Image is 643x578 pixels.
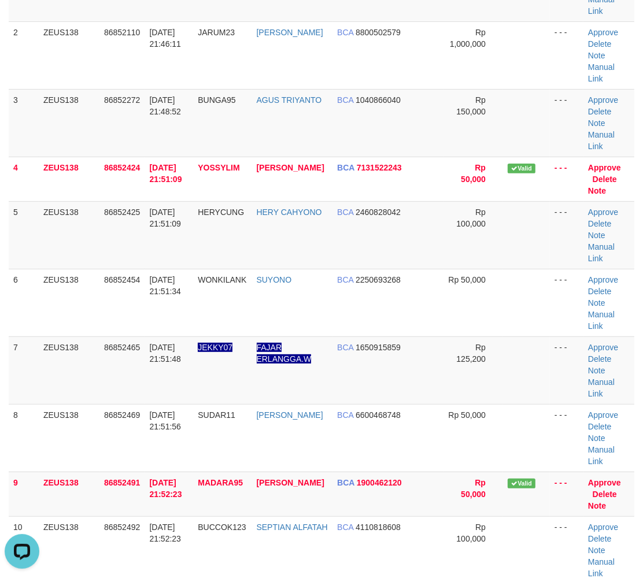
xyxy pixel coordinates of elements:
a: Delete [593,175,617,184]
span: BCA [337,410,353,420]
a: Approve [588,28,618,37]
span: Nama rekening ada tanda titik/strip, harap diedit [198,343,232,352]
span: Copy 1900462120 to clipboard [357,478,402,487]
span: 86852424 [104,163,140,172]
a: Note [588,433,605,443]
td: 3 [9,89,39,157]
a: Delete [588,39,611,49]
span: Copy 1040866040 to clipboard [356,95,401,105]
td: - - - [550,201,583,269]
span: [DATE] 21:51:09 [149,163,182,184]
span: SUDAR11 [198,410,235,420]
span: Copy 7131522243 to clipboard [357,163,402,172]
td: 5 [9,201,39,269]
a: SEPTIAN ALFATAH [257,523,328,532]
td: - - - [550,404,583,472]
span: 86852272 [104,95,140,105]
a: AGUS TRIYANTO [257,95,322,105]
span: MADARA95 [198,478,243,487]
a: [PERSON_NAME] [257,28,323,37]
span: 86852469 [104,410,140,420]
span: Rp 50,000 [448,410,486,420]
a: Approve [588,478,621,487]
td: ZEUS138 [39,269,99,336]
a: Approve [588,523,618,532]
button: Open LiveChat chat widget [5,5,39,39]
td: - - - [550,157,583,201]
td: - - - [550,21,583,89]
td: ZEUS138 [39,157,99,201]
span: [DATE] 21:51:34 [149,275,181,296]
td: ZEUS138 [39,404,99,472]
span: Rp 1,000,000 [450,28,486,49]
span: Rp 50,000 [461,478,486,499]
td: 2 [9,21,39,89]
span: 86852492 [104,523,140,532]
td: ZEUS138 [39,472,99,516]
span: 86852491 [104,478,140,487]
a: Approve [588,275,618,284]
a: Note [588,118,605,128]
a: Note [588,51,605,60]
span: 86852110 [104,28,140,37]
td: 7 [9,336,39,404]
a: Delete [588,422,611,431]
td: - - - [550,336,583,404]
a: Delete [588,534,611,543]
span: [DATE] 21:48:52 [149,95,181,116]
span: BCA [337,478,354,487]
span: Rp 50,000 [461,163,486,184]
span: Rp 125,200 [456,343,486,364]
span: [DATE] 21:51:56 [149,410,181,431]
td: 6 [9,269,39,336]
a: Manual Link [588,557,615,578]
td: ZEUS138 [39,89,99,157]
a: Manual Link [588,62,615,83]
a: Note [588,298,605,307]
a: SUYONO [257,275,292,284]
span: JARUM23 [198,28,235,37]
a: Approve [588,95,618,105]
span: [DATE] 21:51:09 [149,208,181,228]
a: Delete [593,490,617,499]
span: Copy 2250693268 to clipboard [356,275,401,284]
span: Rp 150,000 [456,95,486,116]
span: Valid transaction [508,479,535,488]
span: [DATE] 21:52:23 [149,523,181,543]
span: [DATE] 21:51:48 [149,343,181,364]
td: 8 [9,404,39,472]
a: Manual Link [588,445,615,466]
span: BCA [337,208,353,217]
td: ZEUS138 [39,336,99,404]
span: BCA [337,275,353,284]
a: Manual Link [588,242,615,263]
span: YOSSYLIM [198,163,239,172]
a: [PERSON_NAME] [257,410,323,420]
span: BCA [337,95,353,105]
td: ZEUS138 [39,21,99,89]
span: Rp 100,000 [456,523,486,543]
span: BCA [337,28,353,37]
span: WONKILANK [198,275,246,284]
a: Approve [588,343,618,352]
a: HERY CAHYONO [257,208,322,217]
a: Manual Link [588,130,615,151]
span: [DATE] 21:52:23 [149,478,182,499]
a: Note [588,546,605,555]
span: 86852425 [104,208,140,217]
span: BUNGA95 [198,95,235,105]
span: BCA [337,163,354,172]
span: Copy 8800502579 to clipboard [356,28,401,37]
a: Delete [588,219,611,228]
a: Manual Link [588,310,615,331]
span: [DATE] 21:46:11 [149,28,181,49]
span: HERYCUNG [198,208,244,217]
span: Copy 6600468748 to clipboard [356,410,401,420]
a: Delete [588,287,611,296]
a: Note [588,186,606,195]
a: Manual Link [588,377,615,398]
span: 86852454 [104,275,140,284]
span: 86852465 [104,343,140,352]
span: Copy 1650915859 to clipboard [356,343,401,352]
a: [PERSON_NAME] [257,478,324,487]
